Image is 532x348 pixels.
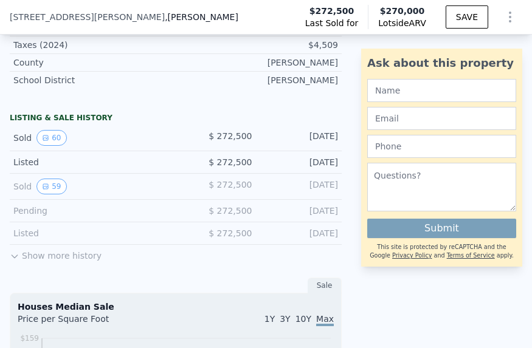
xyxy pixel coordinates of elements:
[165,11,238,23] span: , [PERSON_NAME]
[176,56,338,69] div: [PERSON_NAME]
[264,314,275,324] span: 1Y
[36,179,66,194] button: View historical data
[10,11,165,23] span: [STREET_ADDRESS][PERSON_NAME]
[209,206,252,216] span: $ 272,500
[209,180,252,189] span: $ 272,500
[209,228,252,238] span: $ 272,500
[447,252,495,259] a: Terms of Service
[13,130,166,146] div: Sold
[498,5,522,29] button: Show Options
[316,314,334,326] span: Max
[367,55,516,72] div: Ask about this property
[367,135,516,158] input: Phone
[18,301,334,313] div: Houses Median Sale
[13,74,176,86] div: School District
[13,56,176,69] div: County
[20,334,39,343] tspan: $159
[209,157,252,167] span: $ 272,500
[176,39,338,51] div: $4,509
[367,219,516,238] button: Submit
[295,314,311,324] span: 10Y
[446,5,488,29] button: SAVE
[13,156,166,168] div: Listed
[13,205,166,217] div: Pending
[18,313,176,332] div: Price per Square Foot
[13,39,176,51] div: Taxes (2024)
[378,17,426,29] span: Lotside ARV
[262,156,339,168] div: [DATE]
[262,179,339,194] div: [DATE]
[13,227,166,239] div: Listed
[10,245,102,262] button: Show more history
[176,74,338,86] div: [PERSON_NAME]
[367,243,516,261] div: This site is protected by reCAPTCHA and the Google and apply.
[262,130,339,146] div: [DATE]
[308,278,342,293] div: Sale
[209,131,252,141] span: $ 272,500
[262,205,339,217] div: [DATE]
[367,79,516,102] input: Name
[309,5,354,17] span: $272,500
[10,113,342,125] div: LISTING & SALE HISTORY
[36,130,66,146] button: View historical data
[367,107,516,130] input: Email
[280,314,290,324] span: 3Y
[305,17,359,29] span: Last Sold for
[13,179,166,194] div: Sold
[380,6,425,16] span: $270,000
[392,252,432,259] a: Privacy Policy
[262,227,339,239] div: [DATE]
